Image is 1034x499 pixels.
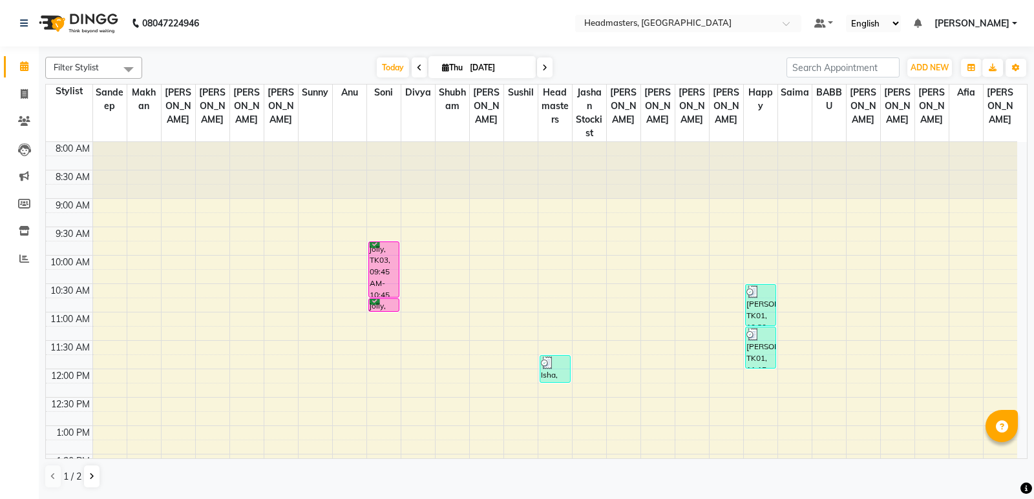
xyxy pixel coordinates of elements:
div: 10:30 AM [48,284,92,298]
span: Shubham [436,85,469,114]
div: Stylist [46,85,92,98]
div: [PERSON_NAME], TK01, 11:15 AM-12:00 PM, BRD - [PERSON_NAME] [746,327,776,368]
div: Isha, TK02, 11:45 AM-12:15 PM, BA - Bridal Advance [540,356,571,382]
span: Sushil [504,85,538,101]
span: [PERSON_NAME] [710,85,743,128]
b: 08047224946 [142,5,199,41]
span: [PERSON_NAME] [847,85,880,128]
div: 11:30 AM [48,341,92,354]
div: jolly, TK03, 10:45 AM-11:00 AM, O3-MSK-DTAN - D-Tan Pack [369,299,399,311]
span: [PERSON_NAME] [230,85,264,128]
span: [PERSON_NAME] [915,85,949,128]
span: [PERSON_NAME] [641,85,675,128]
div: 1:30 PM [54,454,92,468]
div: 9:30 AM [53,227,92,241]
span: Sunny [299,85,332,101]
span: Sandeep [93,85,127,114]
div: 12:00 PM [48,369,92,383]
span: [PERSON_NAME] [881,85,914,128]
span: Anu [333,85,366,101]
span: Saima [778,85,812,101]
div: 9:00 AM [53,199,92,212]
span: Happy [744,85,777,114]
iframe: chat widget [980,447,1021,486]
span: 1 / 2 [63,470,81,484]
input: 2025-09-04 [466,58,531,77]
span: [PERSON_NAME] [934,17,1009,30]
div: 12:30 PM [48,398,92,411]
span: Today [377,57,409,77]
span: ADD NEW [911,63,949,72]
span: Headmasters [538,85,572,128]
span: Afia [949,85,983,101]
span: [PERSON_NAME] [196,85,229,128]
button: ADD NEW [907,59,952,77]
div: 8:30 AM [53,170,92,184]
input: Search Appointment [786,57,900,77]
span: [PERSON_NAME] [984,85,1018,128]
div: 10:00 AM [48,256,92,269]
span: Thu [439,63,466,72]
span: Jashan stockist [573,85,606,141]
div: 1:00 PM [54,426,92,440]
span: Divya [401,85,435,101]
span: [PERSON_NAME] [470,85,503,128]
span: [PERSON_NAME] [162,85,195,128]
span: [PERSON_NAME] [264,85,298,128]
div: jolly, TK03, 09:45 AM-10:45 AM, REP-FC-AA - Anti-Aging Facial (For Tightening, Lifting & Firming) [369,242,399,297]
span: [PERSON_NAME] [607,85,640,128]
span: [PERSON_NAME] [675,85,709,128]
span: Makhan [127,85,161,114]
div: [PERSON_NAME], TK01, 10:30 AM-11:15 AM, HCGD - Hair Cut by Creative Director [746,285,776,325]
div: 11:00 AM [48,312,92,326]
img: logo [33,5,121,41]
span: BABBU [812,85,846,114]
div: 8:00 AM [53,142,92,156]
span: Soni [367,85,401,101]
